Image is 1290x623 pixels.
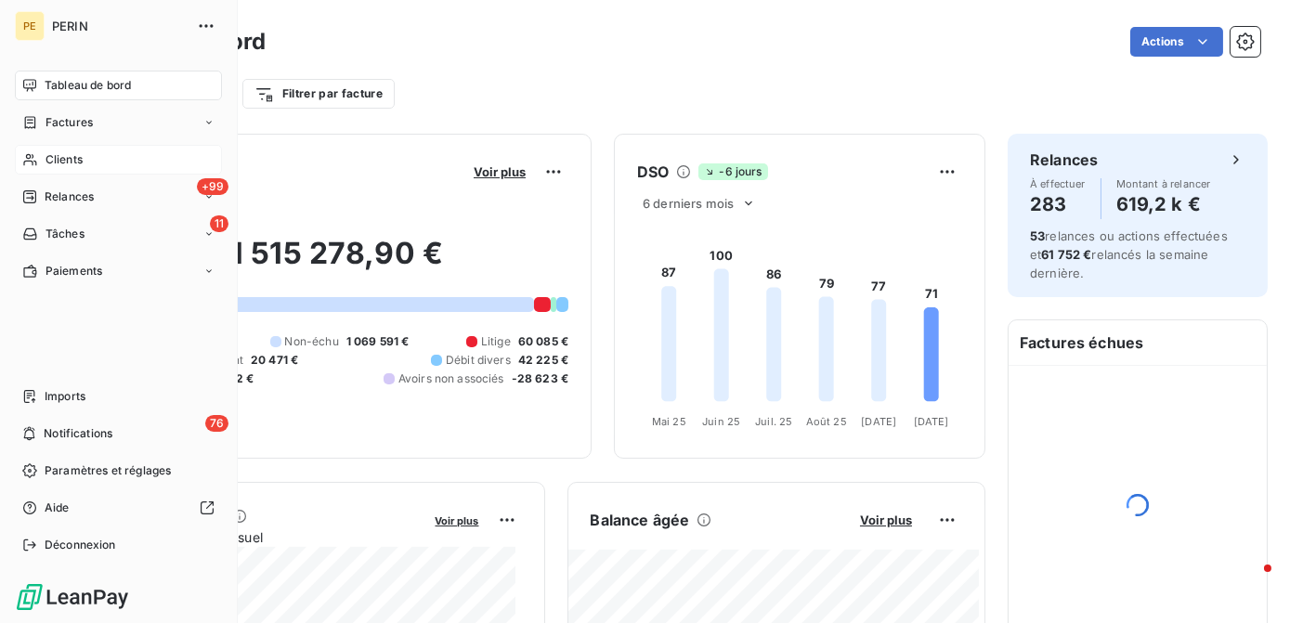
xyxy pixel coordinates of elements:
span: Voir plus [436,514,479,527]
span: Litige [481,333,511,350]
span: 61 752 € [1041,247,1091,262]
span: -6 jours [698,163,767,180]
span: Non-échu [285,333,339,350]
span: Débit divers [446,352,511,369]
span: Paramètres et réglages [45,462,171,479]
button: Voir plus [468,163,531,180]
a: Aide [15,493,222,523]
span: PERIN [52,19,186,33]
span: Voir plus [860,513,912,527]
iframe: Intercom live chat [1227,560,1271,604]
span: 1 069 591 € [346,333,410,350]
span: Relances [45,188,94,205]
h4: 619,2 k € [1116,189,1211,219]
h6: Relances [1030,149,1098,171]
span: Aide [45,500,70,516]
button: Actions [1130,27,1223,57]
button: Voir plus [854,512,918,528]
h4: 283 [1030,189,1086,219]
span: Chiffre d'affaires mensuel [105,527,423,547]
span: 6 derniers mois [643,196,734,211]
span: 11 [210,215,228,232]
span: 60 085 € [518,333,568,350]
span: 53 [1030,228,1045,243]
span: 76 [205,415,228,432]
h6: Balance âgée [591,509,690,531]
tspan: [DATE] [914,415,949,428]
span: Imports [45,388,85,405]
button: Filtrer par facture [242,79,395,109]
tspan: Août 25 [806,415,847,428]
span: Tâches [46,226,85,242]
h2: 1 515 278,90 € [105,235,568,291]
tspan: Mai 25 [652,415,686,428]
tspan: Juin 25 [702,415,740,428]
span: Notifications [44,425,112,442]
span: Déconnexion [45,537,116,553]
tspan: Juil. 25 [755,415,792,428]
span: Clients [46,151,83,168]
span: Avoirs non associés [398,370,504,387]
span: Voir plus [474,164,526,179]
span: +99 [197,178,228,195]
span: relances ou actions effectuées et relancés la semaine dernière. [1030,228,1228,280]
span: Factures [46,114,93,131]
span: 42 225 € [518,352,568,369]
span: À effectuer [1030,178,1086,189]
span: Tableau de bord [45,77,131,94]
span: 20 471 € [251,352,298,369]
h6: DSO [637,161,669,183]
span: Paiements [46,263,102,279]
span: -28 623 € [512,370,568,387]
button: Voir plus [430,512,485,528]
h6: Factures échues [1009,320,1267,365]
div: PE [15,11,45,41]
span: Montant à relancer [1116,178,1211,189]
tspan: [DATE] [861,415,896,428]
img: Logo LeanPay [15,582,130,612]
